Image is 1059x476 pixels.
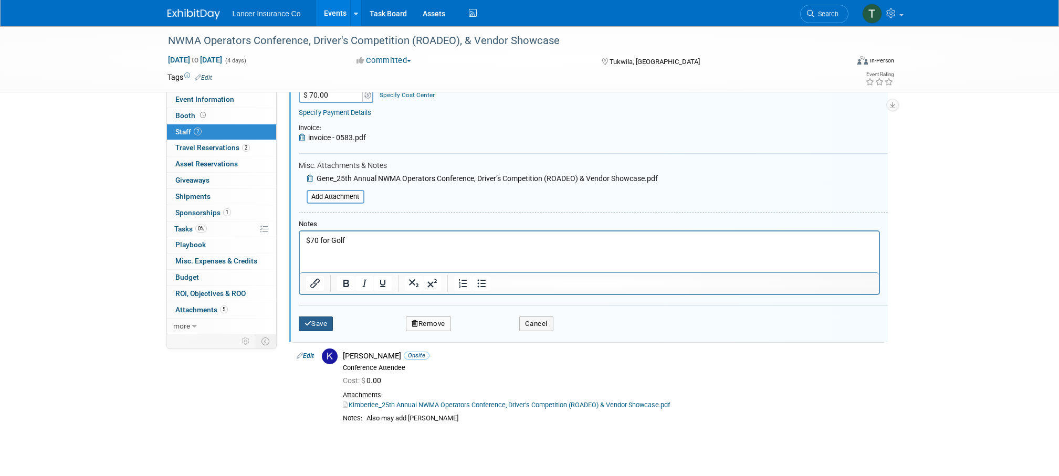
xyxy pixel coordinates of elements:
img: K.jpg [322,348,338,364]
button: Subscript [405,276,423,291]
a: more [167,319,276,334]
div: Conference Attendee [343,364,880,372]
a: Remove Attachment [299,133,308,142]
span: Staff [175,128,202,136]
a: Sponsorships1 [167,205,276,221]
span: Tukwila, [GEOGRAPHIC_DATA] [610,58,700,66]
span: 1 [223,208,231,216]
span: Tasks [174,225,207,233]
a: Search [800,5,848,23]
a: Asset Reservations [167,156,276,172]
span: 0% [195,225,207,232]
span: 2 [194,128,202,135]
a: Playbook [167,237,276,253]
img: Terrence Forrest [862,4,882,24]
span: Search [814,10,838,18]
td: Personalize Event Tab Strip [237,334,255,348]
iframe: Rich Text Area [300,231,879,272]
span: [DATE] [DATE] [167,55,223,65]
a: Travel Reservations2 [167,140,276,156]
div: Notes [299,220,880,229]
span: to [190,56,200,64]
a: Tasks0% [167,221,276,237]
span: Asset Reservations [175,160,238,168]
a: Budget [167,270,276,285]
div: Event Format [787,55,895,70]
span: Booth [175,111,208,120]
span: (4 days) [224,57,246,64]
span: Sponsorships [175,208,231,217]
button: Insert/edit link [306,276,324,291]
span: Giveaways [175,176,209,184]
button: Italic [355,276,373,291]
div: Notes: [343,414,362,422]
span: 2 [242,144,250,152]
button: Numbered list [454,276,472,291]
div: Event Rating [865,72,894,77]
img: ExhibitDay [167,9,220,19]
a: Kimberlee_25th Annual NWMA Operators Conference, Driver’s Competition (ROADEO) & Vendor Showcase.pdf [343,401,670,409]
span: Lancer Insurance Co [233,9,301,18]
span: more [173,322,190,330]
a: Shipments [167,189,276,205]
a: Misc. Expenses & Credits [167,253,276,269]
div: Attachments: [343,391,880,399]
button: Underline [374,276,392,291]
span: Shipments [175,192,211,200]
span: Onsite [404,352,429,359]
a: Event Information [167,92,276,108]
span: Cost: $ [343,376,366,385]
button: Superscript [423,276,441,291]
span: 0.00 [343,376,385,385]
span: invoice - 0583.pdf [308,133,366,142]
div: Invoice: [299,124,366,133]
div: NWMA Operators Conference, Driver's Competition (ROADEO), & Vendor Showcase [164,31,833,50]
td: Toggle Event Tabs [255,334,276,348]
a: Edit [297,352,314,359]
a: Booth [167,108,276,124]
a: Attachments5 [167,302,276,318]
div: Misc. Attachments & Notes [299,161,888,171]
button: Cancel [519,316,553,331]
span: Booth not reserved yet [198,111,208,119]
span: 5 [220,305,228,313]
a: Specify Payment Details [299,109,371,117]
a: Staff2 [167,124,276,140]
span: Event Information [175,95,234,103]
a: ROI, Objectives & ROO [167,286,276,302]
span: Misc. Expenses & Credits [175,257,257,265]
div: Also may add [PERSON_NAME] [366,414,880,423]
img: Format-Inperson.png [857,56,868,65]
button: Save [299,316,333,331]
div: In-Person [869,57,894,65]
span: Travel Reservations [175,143,250,152]
button: Bold [337,276,355,291]
a: Giveaways [167,173,276,188]
span: Attachments [175,305,228,314]
td: Tags [167,72,212,82]
a: Edit [195,74,212,81]
span: Playbook [175,240,206,249]
span: Gene_25th Annual NWMA Operators Conference, Driver’s Competition (ROADEO) & Vendor Showcase.pdf [317,174,658,183]
span: Budget [175,273,199,281]
span: ROI, Objectives & ROO [175,289,246,298]
button: Remove [406,316,451,331]
a: Specify Cost Center [380,91,435,99]
div: [PERSON_NAME] [343,351,880,361]
button: Committed [353,55,415,66]
button: Bullet list [473,276,490,291]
